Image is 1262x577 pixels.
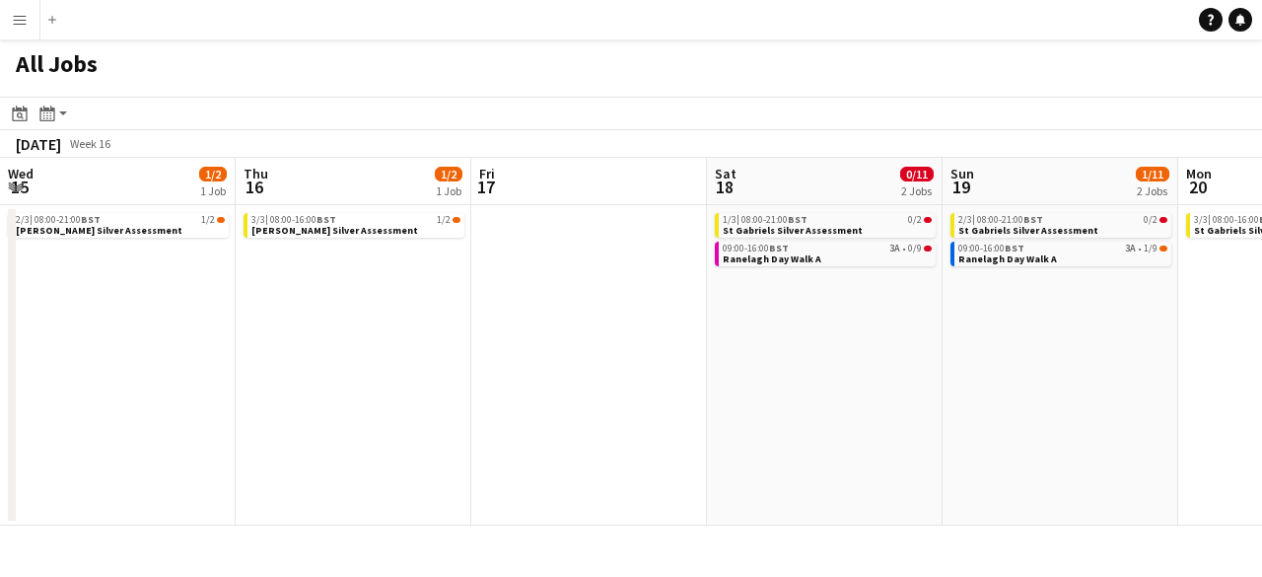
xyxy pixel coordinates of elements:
[251,215,268,225] span: 3/3
[437,215,451,225] span: 1/2
[723,244,789,253] span: 09:00-16:00
[201,215,215,225] span: 1/2
[8,213,229,242] div: 2/3|08:00-21:00BST1/2[PERSON_NAME] Silver Assessment
[889,244,900,253] span: 3A
[5,176,34,198] span: 15
[723,252,821,265] span: Ranelagh Day Walk A
[958,244,1024,253] span: 09:00-16:00
[947,176,974,198] span: 19
[65,136,114,151] span: Week 16
[924,217,932,223] span: 0/2
[270,215,336,225] span: 08:00-16:00
[900,167,934,181] span: 0/11
[958,252,1057,265] span: Ranelagh Day Walk A
[715,242,936,270] div: 09:00-16:00BST3A•0/9Ranelagh Day Walk A
[924,246,932,252] span: 0/9
[30,213,33,226] span: |
[950,242,1171,270] div: 09:00-16:00BST3A•1/9Ranelagh Day Walk A
[1159,217,1167,223] span: 0/2
[1144,244,1157,253] span: 1/9
[950,165,974,182] span: Sun
[723,242,932,264] a: 09:00-16:00BST3A•0/9Ranelagh Day Walk A
[1144,215,1157,225] span: 0/2
[958,215,975,225] span: 2/3
[476,176,495,198] span: 17
[1194,215,1211,225] span: 3/3
[1137,183,1168,198] div: 2 Jobs
[265,213,268,226] span: |
[35,215,101,225] span: 08:00-21:00
[244,213,464,242] div: 3/3|08:00-16:00BST1/2[PERSON_NAME] Silver Assessment
[241,176,268,198] span: 16
[715,213,936,242] div: 1/3|08:00-21:00BST0/2St Gabriels Silver Assessment
[901,183,933,198] div: 2 Jobs
[723,244,932,253] div: •
[972,213,975,226] span: |
[16,213,225,236] a: 2/3|08:00-21:00BST1/2[PERSON_NAME] Silver Assessment
[453,217,460,223] span: 1/2
[769,242,789,254] span: BST
[1023,213,1043,226] span: BST
[1186,165,1212,182] span: Mon
[723,213,932,236] a: 1/3|08:00-21:00BST0/2St Gabriels Silver Assessment
[977,215,1043,225] span: 08:00-21:00
[741,215,807,225] span: 08:00-21:00
[1159,246,1167,252] span: 1/9
[1136,167,1169,181] span: 1/11
[723,224,863,237] span: St Gabriels Silver Assessment
[200,183,226,198] div: 1 Job
[958,242,1167,264] a: 09:00-16:00BST3A•1/9Ranelagh Day Walk A
[244,165,268,182] span: Thu
[908,215,922,225] span: 0/2
[736,213,739,226] span: |
[1005,242,1024,254] span: BST
[316,213,336,226] span: BST
[251,224,418,237] span: John O Gaunt Silver Assessment
[1208,213,1211,226] span: |
[723,215,739,225] span: 1/3
[715,165,736,182] span: Sat
[958,244,1167,253] div: •
[908,244,922,253] span: 0/9
[435,167,462,181] span: 1/2
[251,213,460,236] a: 3/3|08:00-16:00BST1/2[PERSON_NAME] Silver Assessment
[788,213,807,226] span: BST
[479,165,495,182] span: Fri
[16,134,61,154] div: [DATE]
[8,165,34,182] span: Wed
[958,213,1167,236] a: 2/3|08:00-21:00BST0/2St Gabriels Silver Assessment
[950,213,1171,242] div: 2/3|08:00-21:00BST0/2St Gabriels Silver Assessment
[1183,176,1212,198] span: 20
[16,215,33,225] span: 2/3
[436,183,461,198] div: 1 Job
[81,213,101,226] span: BST
[712,176,736,198] span: 18
[1125,244,1136,253] span: 3A
[16,224,182,237] span: John O Gaunt Silver Assessment
[199,167,227,181] span: 1/2
[217,217,225,223] span: 1/2
[958,224,1098,237] span: St Gabriels Silver Assessment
